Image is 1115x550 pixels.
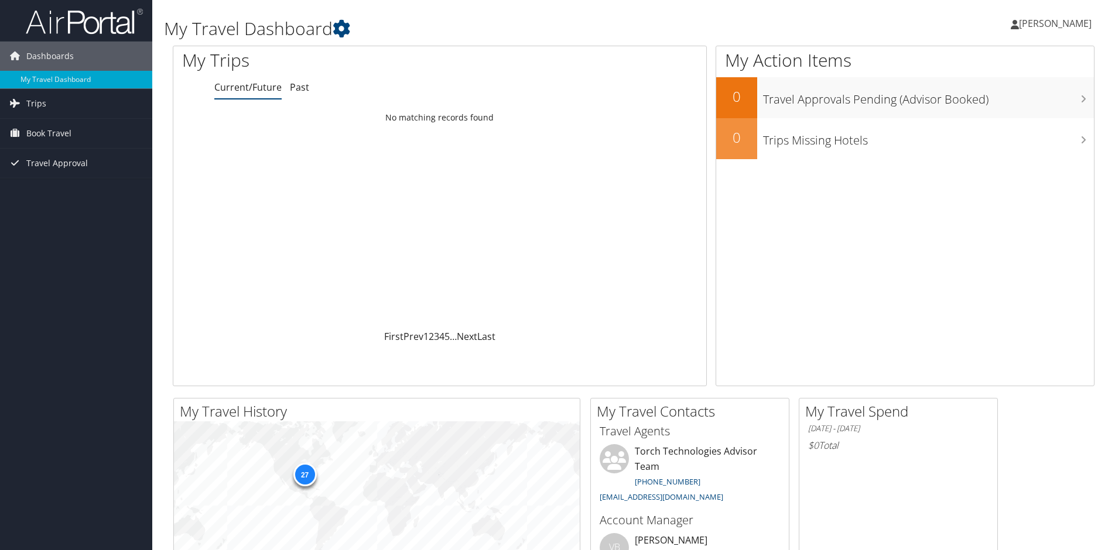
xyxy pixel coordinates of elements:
a: [PERSON_NAME] [1011,6,1103,41]
h1: My Action Items [716,48,1094,73]
a: 0Travel Approvals Pending (Advisor Booked) [716,77,1094,118]
span: $0 [808,439,819,452]
h3: Travel Approvals Pending (Advisor Booked) [763,85,1094,108]
span: Trips [26,89,46,118]
span: Book Travel [26,119,71,148]
h2: 0 [716,128,757,147]
h2: 0 [716,87,757,106]
span: Dashboards [26,42,74,71]
td: No matching records found [173,107,706,128]
h6: [DATE] - [DATE] [808,423,989,434]
a: [EMAIL_ADDRESS][DOMAIN_NAME] [600,491,723,502]
a: [PHONE_NUMBER] [635,476,700,487]
a: 3 [434,330,439,343]
a: First [384,330,403,343]
a: Next [457,330,477,343]
h3: Account Manager [600,512,780,528]
h1: My Trips [182,48,476,73]
div: 27 [293,463,316,486]
h2: My Travel History [180,401,580,421]
h1: My Travel Dashboard [164,16,790,41]
span: [PERSON_NAME] [1019,17,1092,30]
span: Travel Approval [26,149,88,178]
h3: Trips Missing Hotels [763,126,1094,149]
h6: Total [808,439,989,452]
img: airportal-logo.png [26,8,143,35]
a: Prev [403,330,423,343]
a: Past [290,81,309,94]
a: 0Trips Missing Hotels [716,118,1094,159]
h3: Travel Agents [600,423,780,439]
span: … [450,330,457,343]
a: Current/Future [214,81,282,94]
li: Torch Technologies Advisor Team [594,444,786,507]
a: 1 [423,330,429,343]
h2: My Travel Contacts [597,401,789,421]
a: 2 [429,330,434,343]
h2: My Travel Spend [805,401,997,421]
a: 4 [439,330,444,343]
a: Last [477,330,495,343]
a: 5 [444,330,450,343]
